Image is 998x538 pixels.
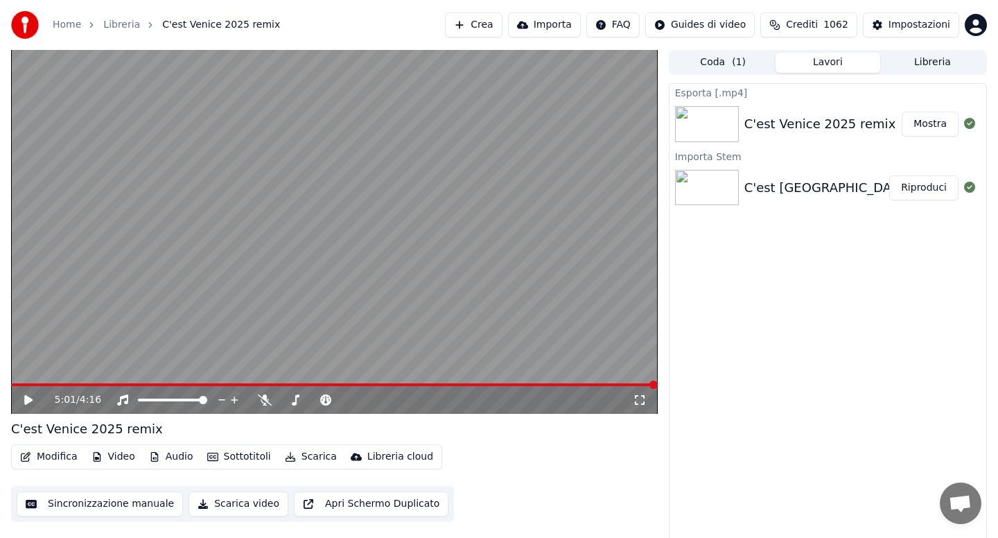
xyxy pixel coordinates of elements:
span: Crediti [786,18,818,32]
button: Riproduci [889,175,958,200]
nav: breadcrumb [53,18,280,32]
button: Libreria [880,53,985,73]
div: C'est Venice 2025 remix [744,114,896,134]
button: Modifica [15,447,83,467]
div: Aprire la chat [940,483,981,524]
button: Sincronizzazione manuale [17,492,183,517]
button: Importa [508,12,581,37]
button: Guides di video [645,12,755,37]
button: Scarica video [189,492,288,517]
span: 1062 [823,18,848,32]
button: Sottotitoli [202,447,277,467]
button: Audio [143,447,199,467]
div: C'est Venice 2025 remix [11,419,163,439]
span: 5:01 [55,393,76,407]
button: Lavori [776,53,880,73]
button: Mostra [902,112,958,137]
div: / [55,393,88,407]
span: 4:16 [80,393,101,407]
img: youka [11,11,39,39]
div: Importa Stem [669,148,986,164]
button: Coda [671,53,776,73]
button: Apri Schermo Duplicato [294,492,448,517]
div: Impostazioni [888,18,950,32]
div: C'est [GEOGRAPHIC_DATA] 2025 [744,178,947,198]
button: Impostazioni [863,12,959,37]
div: Esporta [.mp4] [669,84,986,101]
span: ( 1 ) [732,55,746,69]
button: Video [86,447,141,467]
button: Crediti1062 [760,12,857,37]
button: Scarica [279,447,342,467]
a: Libreria [103,18,140,32]
span: C'est Venice 2025 remix [162,18,280,32]
button: Crea [445,12,502,37]
button: FAQ [586,12,640,37]
div: Libreria cloud [367,450,433,464]
a: Home [53,18,81,32]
